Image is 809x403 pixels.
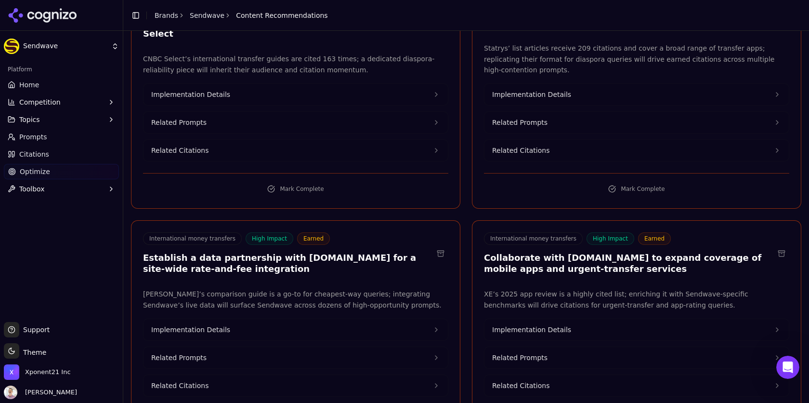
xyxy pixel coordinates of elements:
h3: Establish a data partnership with [DOMAIN_NAME] for a site-wide rate-and-fee integration [143,253,433,274]
span: Sendwave [23,42,107,51]
span: Content Recommendations [236,11,327,20]
img: Kiryako Sharikas [4,386,17,399]
span: Topics [19,115,40,124]
span: Prompts [19,132,47,142]
button: Related Citations [144,375,448,396]
span: High Impact [246,232,293,245]
span: Citations [19,149,49,159]
button: Related Citations [484,375,789,396]
button: Open organization switcher [4,364,71,380]
button: Implementation Details [484,319,789,340]
button: Toolbox [4,181,119,197]
span: Implementation Details [492,90,571,99]
span: Implementation Details [151,90,230,99]
span: Theme [19,349,46,356]
button: Mark Complete [143,181,448,197]
span: High Impact [587,232,634,245]
a: Optimize [4,164,119,179]
button: Mark Complete [484,181,789,197]
button: Related Citations [144,140,448,161]
span: Support [19,325,50,335]
span: Related Prompts [151,118,207,127]
span: Related Citations [151,381,209,390]
span: Home [19,80,39,90]
a: Citations [4,147,119,162]
nav: breadcrumb [155,11,328,20]
iframe: Intercom live chat [776,356,799,379]
button: Competition [4,94,119,110]
span: [PERSON_NAME] [21,388,77,397]
span: Related Citations [492,381,549,390]
span: Earned [638,232,671,245]
a: Prompts [4,129,119,145]
span: Competition [19,97,61,107]
div: Platform [4,62,119,77]
a: Home [4,77,119,93]
p: CNBC Select’s international transfer guides are cited 163 times; a dedicated diaspora-reliability... [143,54,448,76]
button: Open user button [4,386,77,399]
button: Implementation Details [144,319,448,340]
span: International money transfers [143,232,242,245]
span: Implementation Details [151,325,230,335]
span: Optimize [20,167,50,176]
button: Related Prompts [144,347,448,368]
button: Related Prompts [484,112,789,133]
span: Xponent21 Inc [25,368,71,376]
button: Archive recommendation [774,246,789,261]
span: Implementation Details [492,325,571,335]
img: Xponent21 Inc [4,364,19,380]
img: Sendwave [4,39,19,54]
button: Implementation Details [484,84,789,105]
span: Related Citations [151,146,209,155]
button: Topics [4,112,119,127]
button: Archive recommendation [433,246,448,261]
span: International money transfers [484,232,583,245]
span: Earned [297,232,330,245]
span: Toolbox [19,184,45,194]
button: Related Citations [484,140,789,161]
h3: Collaborate with [DOMAIN_NAME] to expand coverage of mobile apps and urgent-transfer services [484,253,774,274]
span: Related Prompts [492,118,548,127]
a: Sendwave [190,11,224,20]
button: Implementation Details [144,84,448,105]
p: XE’s 2025 app review is a highly cited list; enriching it with Sendwave-specific benchmarks will ... [484,289,789,311]
button: Related Prompts [484,347,789,368]
span: Related Citations [492,146,549,155]
span: Related Prompts [151,353,207,363]
p: [PERSON_NAME]’s comparison guide is a go-to for cheapest-way queries; integrating Sendwave’s live... [143,289,448,311]
a: Brands [155,12,178,19]
span: Related Prompts [492,353,548,363]
button: Related Prompts [144,112,448,133]
p: Statrys’ list articles receive 209 citations and cover a broad range of transfer apps; replicatin... [484,43,789,76]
